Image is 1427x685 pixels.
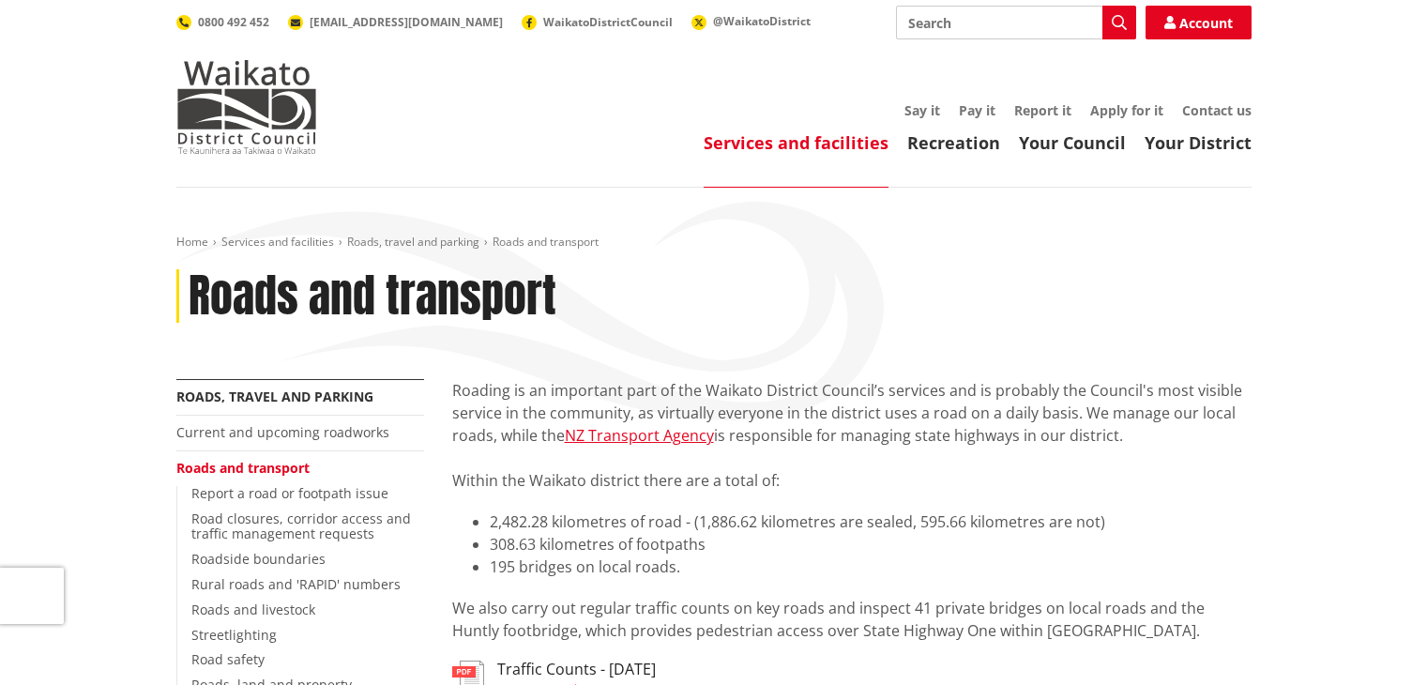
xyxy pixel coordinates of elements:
[1145,131,1252,154] a: Your District
[691,13,811,29] a: @WaikatoDistrict
[907,131,1000,154] a: Recreation
[347,234,479,250] a: Roads, travel and parking
[713,13,811,29] span: @WaikatoDistrict
[310,14,503,30] span: [EMAIL_ADDRESS][DOMAIN_NAME]
[1090,101,1163,119] a: Apply for it
[288,14,503,30] a: [EMAIL_ADDRESS][DOMAIN_NAME]
[490,533,1252,556] li: 308.63 kilometres of footpaths
[543,14,673,30] span: WaikatoDistrictCouncil
[452,597,1252,642] p: We also carry out regular traffic counts on key roads and inspect 41 private bridges on local roa...
[490,510,1252,533] li: 2,482.28 kilometres of road - (1,886.62 kilometres are sealed, 595.66 kilometres are not)
[221,234,334,250] a: Services and facilities
[191,575,401,593] a: Rural roads and 'RAPID' numbers
[493,234,599,250] span: Roads and transport
[176,234,208,250] a: Home
[191,650,265,668] a: Road safety
[176,423,389,441] a: Current and upcoming roadworks
[191,484,388,502] a: Report a road or footpath issue
[176,235,1252,251] nav: breadcrumb
[904,101,940,119] a: Say it
[189,269,556,324] h1: Roads and transport
[1146,6,1252,39] a: Account
[1182,101,1252,119] a: Contact us
[452,379,1252,492] p: Roading is an important part of the Waikato District Council’s services and is probably the Counc...
[191,510,411,543] a: Road closures, corridor access and traffic management requests
[176,60,317,154] img: Waikato District Council - Te Kaunihera aa Takiwaa o Waikato
[198,14,269,30] span: 0800 492 452
[522,14,673,30] a: WaikatoDistrictCouncil
[896,6,1136,39] input: Search input
[959,101,995,119] a: Pay it
[704,131,888,154] a: Services and facilities
[1019,131,1126,154] a: Your Council
[176,459,310,477] a: Roads and transport
[490,556,680,577] span: 195 bridges on local roads.
[176,388,373,405] a: Roads, travel and parking
[191,601,315,618] a: Roads and livestock
[1014,101,1071,119] a: Report it
[176,14,269,30] a: 0800 492 452
[191,626,277,644] a: Streetlighting
[191,550,326,568] a: Roadside boundaries
[497,661,656,678] h3: Traffic Counts - [DATE]
[565,425,714,446] a: NZ Transport Agency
